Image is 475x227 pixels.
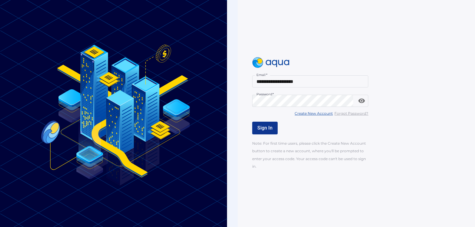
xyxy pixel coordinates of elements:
label: Email [256,73,267,77]
button: Sign In [252,122,278,134]
span: Note: For first time users, please click the Create New Account button to create a new account, w... [252,141,366,168]
u: Forgot Password? [334,111,368,116]
label: Password [256,92,274,97]
img: logo [252,57,290,68]
button: toggle password visibility [356,95,368,107]
u: Create New Account [295,111,333,116]
span: Sign In [257,125,273,131]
